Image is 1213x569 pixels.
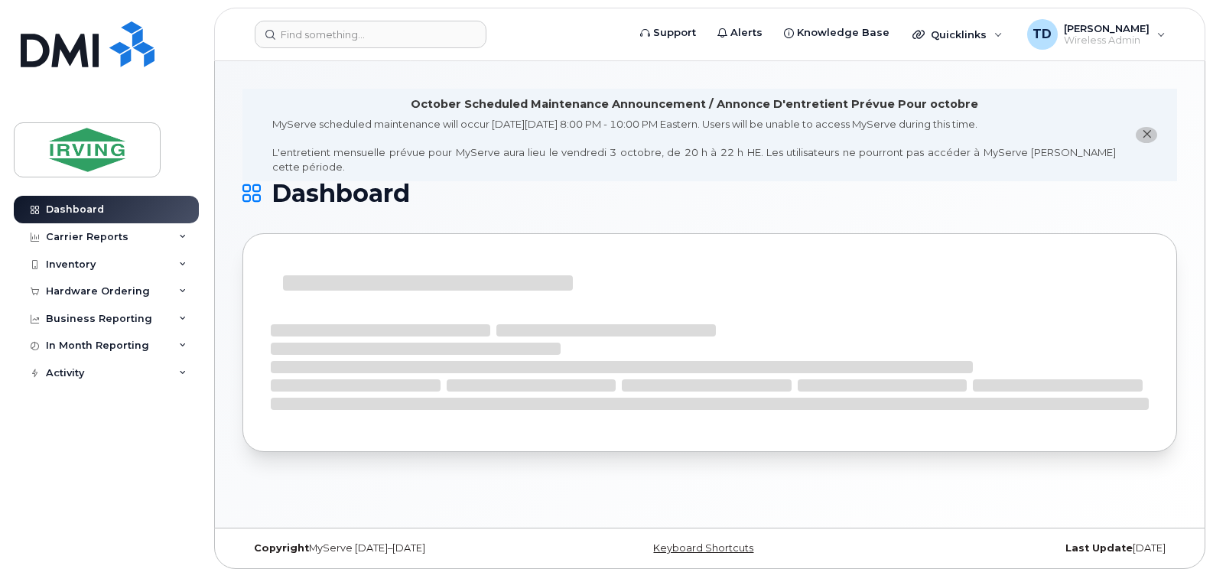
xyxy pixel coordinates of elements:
[653,542,753,554] a: Keyboard Shortcuts
[1065,542,1133,554] strong: Last Update
[272,117,1116,174] div: MyServe scheduled maintenance will occur [DATE][DATE] 8:00 PM - 10:00 PM Eastern. Users will be u...
[866,542,1177,554] div: [DATE]
[242,542,554,554] div: MyServe [DATE]–[DATE]
[411,96,978,112] div: October Scheduled Maintenance Announcement / Annonce D'entretient Prévue Pour octobre
[254,542,309,554] strong: Copyright
[1136,127,1157,143] button: close notification
[272,182,410,205] span: Dashboard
